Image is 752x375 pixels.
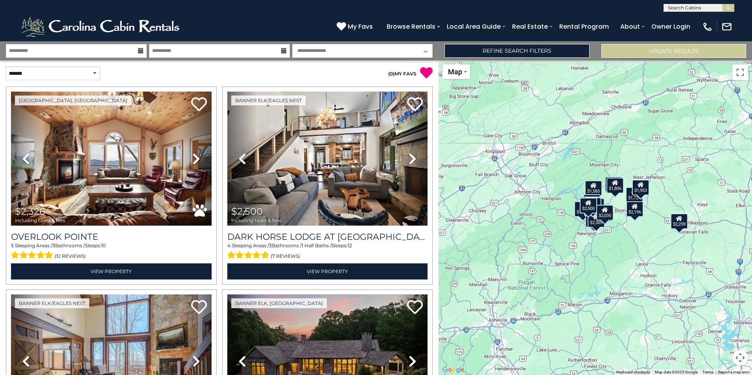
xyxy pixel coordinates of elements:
h3: Dark Horse Lodge at Eagles Nest [227,232,428,242]
img: Google [441,365,466,375]
span: Map [448,68,462,76]
a: Rental Program [555,20,613,33]
a: Add to favorites [407,96,423,113]
span: including taxes & fees [15,218,65,223]
div: $2,256 [585,212,603,228]
a: Browse Rentals [383,20,439,33]
div: $2,259 [671,213,688,229]
div: $2,500 [580,198,597,213]
a: Add to favorites [407,299,423,316]
div: $2,187 [583,197,600,212]
span: 12 [348,243,352,248]
div: $2,309 [588,212,605,228]
div: Sleeping Areas / Bathrooms / Sleeps: [227,242,428,261]
div: Sleeping Areas / Bathrooms / Sleeps: [11,242,212,261]
img: White-1-2.png [20,15,183,39]
a: Banner Elk/Eagles Nest [15,298,89,308]
div: $2,456 [583,194,601,210]
span: 5 [11,243,14,248]
a: View Property [11,263,212,279]
a: About [616,20,644,33]
a: Report a map error [718,370,750,374]
div: $1,585 [585,180,602,196]
img: thumbnail_164375639.jpeg [227,92,428,226]
button: Map camera controls [732,350,748,366]
button: Update Results [601,44,746,58]
div: $1,815 [574,201,592,217]
button: Toggle fullscreen view [732,64,748,80]
div: $1,616 [605,176,622,192]
a: Overlook Pointe [11,232,212,242]
span: 0 [390,71,393,77]
span: $2,326 [15,206,45,217]
a: Real Estate [508,20,552,33]
span: including taxes & fees [231,218,282,223]
a: Add to favorites [191,299,207,316]
a: Dark Horse Lodge at [GEOGRAPHIC_DATA] [227,232,428,242]
a: Add to favorites [191,96,207,113]
span: 10 [101,243,106,248]
span: Map data ©2025 Google [655,370,698,374]
a: Open this area in Google Maps (opens a new window) [441,365,466,375]
span: 3 [52,243,55,248]
button: Change map style [442,64,470,79]
span: My Favs [348,22,373,31]
a: Local Area Guide [443,20,505,33]
a: Banner Elk, [GEOGRAPHIC_DATA] [231,298,327,308]
button: Keyboard shortcuts [616,369,650,375]
a: Banner Elk/Eagles Nest [231,96,306,105]
a: (0)MY FAVS [388,71,417,77]
span: 3 [269,243,272,248]
a: [GEOGRAPHIC_DATA], [GEOGRAPHIC_DATA] [15,96,131,105]
span: 4 [227,243,230,248]
a: My Favs [337,22,375,32]
img: thumbnail_163477009.jpeg [11,92,212,226]
span: 1 Half Baths / [302,243,332,248]
span: (12 reviews) [55,251,86,261]
div: $1,953 [632,180,649,195]
div: $1,724 [626,187,643,203]
a: View Property [227,263,428,279]
span: ( ) [388,71,394,77]
a: Refine Search Filters [444,44,589,58]
a: Terms (opens in new tab) [702,370,713,374]
span: (7 reviews) [271,251,300,261]
div: $2,196 [626,201,643,217]
img: phone-regular-white.png [702,21,713,32]
a: Owner Login [647,20,694,33]
img: mail-regular-white.png [721,21,732,32]
div: $2,035 [596,205,614,221]
div: $1,806 [606,178,623,193]
span: $2,500 [231,206,263,217]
